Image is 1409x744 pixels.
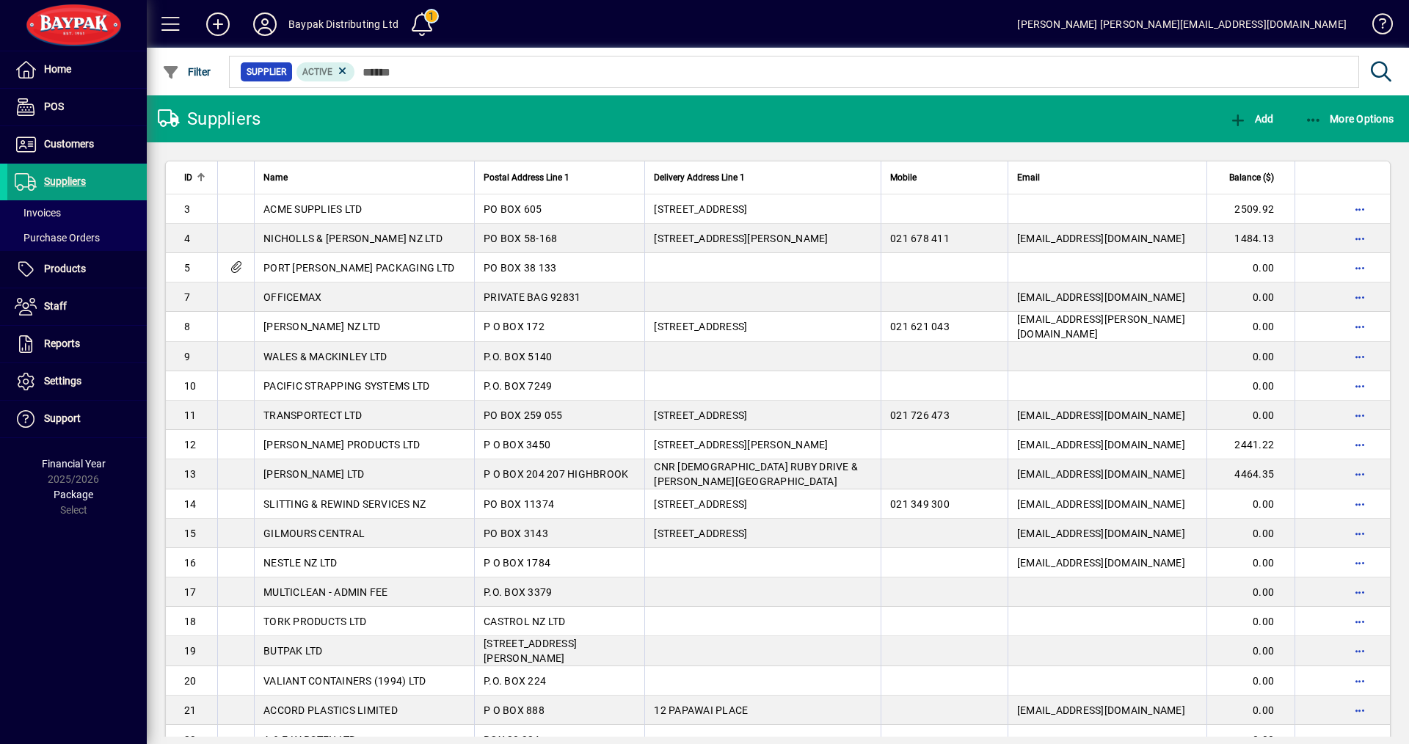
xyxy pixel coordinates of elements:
[1017,169,1198,186] div: Email
[7,200,147,225] a: Invoices
[1226,106,1277,132] button: Add
[484,557,550,569] span: P O BOX 1784
[44,412,81,424] span: Support
[484,498,554,510] span: PO BOX 11374
[890,498,950,510] span: 021 349 300
[54,489,93,500] span: Package
[484,528,548,539] span: PO BOX 3143
[1017,291,1185,303] span: [EMAIL_ADDRESS][DOMAIN_NAME]
[1348,345,1372,368] button: More options
[1229,113,1273,125] span: Add
[7,51,147,88] a: Home
[1206,636,1295,666] td: 0.00
[1348,610,1372,633] button: More options
[484,638,577,664] span: [STREET_ADDRESS][PERSON_NAME]
[1017,528,1185,539] span: [EMAIL_ADDRESS][DOMAIN_NAME]
[184,321,190,332] span: 8
[184,169,192,186] span: ID
[1017,439,1185,451] span: [EMAIL_ADDRESS][DOMAIN_NAME]
[1206,224,1295,253] td: 1484.13
[184,498,197,510] span: 14
[484,616,566,627] span: CASTROL NZ LTD
[484,380,552,392] span: P.O. BOX 7249
[184,675,197,687] span: 20
[890,233,950,244] span: 021 678 411
[184,351,190,362] span: 9
[184,468,197,480] span: 13
[7,288,147,325] a: Staff
[484,704,545,716] span: P O BOX 888
[184,557,197,569] span: 16
[654,498,747,510] span: [STREET_ADDRESS]
[890,321,950,332] span: 021 621 043
[263,169,288,186] span: Name
[1206,430,1295,459] td: 2441.22
[184,233,190,244] span: 4
[263,675,426,687] span: VALIANT CONTAINERS (1994) LTD
[263,586,388,598] span: MULTICLEAN - ADMIN FEE
[302,67,332,77] span: Active
[263,351,387,362] span: WALES & MACKINLEY LTD
[296,62,355,81] mat-chip: Activation Status: Active
[44,63,71,75] span: Home
[1017,233,1185,244] span: [EMAIL_ADDRESS][DOMAIN_NAME]
[184,528,197,539] span: 15
[247,65,286,79] span: Supplier
[1348,404,1372,427] button: More options
[15,232,100,244] span: Purchase Orders
[263,645,323,657] span: BUTPAK LTD
[184,291,190,303] span: 7
[1348,639,1372,663] button: More options
[7,251,147,288] a: Products
[1206,666,1295,696] td: 0.00
[1348,699,1372,722] button: More options
[241,11,288,37] button: Profile
[1348,374,1372,398] button: More options
[263,468,364,480] span: [PERSON_NAME] LTD
[263,616,366,627] span: TORK PRODUCTS LTD
[44,263,86,274] span: Products
[654,169,745,186] span: Delivery Address Line 1
[654,321,747,332] span: [STREET_ADDRESS]
[42,458,106,470] span: Financial Year
[44,101,64,112] span: POS
[158,107,261,131] div: Suppliers
[184,262,190,274] span: 5
[1206,519,1295,548] td: 0.00
[890,169,917,186] span: Mobile
[1206,401,1295,430] td: 0.00
[1206,607,1295,636] td: 0.00
[184,203,190,215] span: 3
[1229,169,1274,186] span: Balance ($)
[7,126,147,163] a: Customers
[1017,12,1347,36] div: [PERSON_NAME] [PERSON_NAME][EMAIL_ADDRESS][DOMAIN_NAME]
[654,409,747,421] span: [STREET_ADDRESS]
[1206,282,1295,312] td: 0.00
[1206,371,1295,401] td: 0.00
[890,409,950,421] span: 021 726 473
[1206,696,1295,725] td: 0.00
[7,363,147,400] a: Settings
[184,409,197,421] span: 11
[263,262,454,274] span: PORT [PERSON_NAME] PACKAGING LTD
[184,380,197,392] span: 10
[184,616,197,627] span: 18
[484,321,545,332] span: P O BOX 172
[1361,3,1391,51] a: Knowledge Base
[654,439,828,451] span: [STREET_ADDRESS][PERSON_NAME]
[1017,704,1185,716] span: [EMAIL_ADDRESS][DOMAIN_NAME]
[1017,498,1185,510] span: [EMAIL_ADDRESS][DOMAIN_NAME]
[1348,315,1372,338] button: More options
[263,704,398,716] span: ACCORD PLASTICS LIMITED
[288,12,398,36] div: Baypak Distributing Ltd
[7,225,147,250] a: Purchase Orders
[484,262,556,274] span: PO BOX 38 133
[484,203,542,215] span: PO BOX 605
[484,409,563,421] span: PO BOX 259 055
[263,557,337,569] span: NESTLE NZ LTD
[1017,468,1185,480] span: [EMAIL_ADDRESS][DOMAIN_NAME]
[1348,522,1372,545] button: More options
[1017,169,1040,186] span: Email
[263,380,429,392] span: PACIFIC STRAPPING SYSTEMS LTD
[1206,253,1295,282] td: 0.00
